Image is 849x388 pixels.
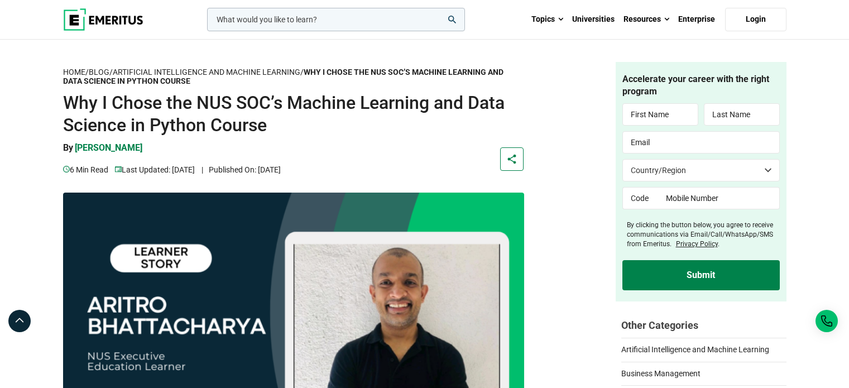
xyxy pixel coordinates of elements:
[658,187,780,209] input: Mobile Number
[725,8,786,31] a: Login
[89,68,109,77] a: Blog
[207,8,465,31] input: woocommerce-product-search-field-0
[63,142,73,153] span: By
[622,131,780,154] input: Email
[202,165,203,174] span: |
[115,166,122,173] img: video-views
[622,73,780,98] h4: Accelerate your career with the right program
[622,159,780,181] select: Country
[621,362,786,380] a: Business Management
[676,240,718,248] a: Privacy Policy
[63,68,85,77] a: Home
[622,260,780,290] input: Submit
[704,103,780,126] input: Last Name
[63,164,108,176] p: 6 min read
[621,338,786,356] a: Artificial Intelligence and Machine Learning
[75,142,142,163] a: [PERSON_NAME]
[113,68,300,77] a: Artificial Intelligence and Machine Learning
[63,68,503,86] span: / / /
[622,103,698,126] input: First Name
[627,221,780,248] label: By clicking the button below, you agree to receive communications via Email/Call/WhatsApp/SMS fro...
[75,142,142,154] p: [PERSON_NAME]
[622,187,659,209] input: Code
[63,166,70,173] img: video-views
[202,164,281,176] p: Published On: [DATE]
[115,164,195,176] p: Last Updated: [DATE]
[63,92,524,136] h1: Why I Chose the NUS SOC’s Machine Learning and Data Science in Python Course
[621,318,786,332] h2: Other Categories
[63,68,503,86] strong: Why I Chose the NUS SOC’s Machine Learning and Data Science in Python Course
